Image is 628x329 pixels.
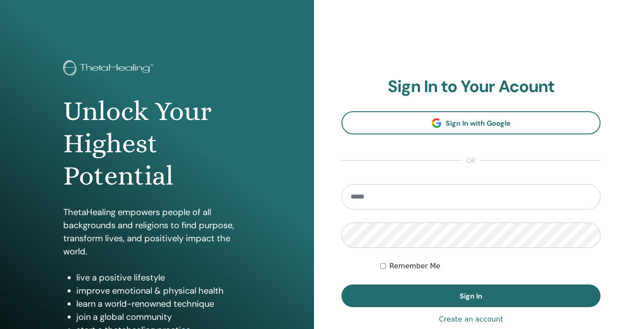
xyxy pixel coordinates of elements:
li: join a global community [76,310,251,323]
label: Remember Me [389,261,440,271]
a: Sign In with Google [341,111,601,134]
li: learn a world-renowned technique [76,297,251,310]
h1: Unlock Your Highest Potential [63,95,251,192]
p: ThetaHealing empowers people of all backgrounds and religions to find purpose, transform lives, a... [63,206,251,258]
li: improve emotional & physical health [76,284,251,297]
button: Sign In [341,284,601,307]
div: Keep me authenticated indefinitely or until I manually logout [380,261,601,271]
span: Sign In [460,291,482,301]
span: or [462,155,480,166]
h2: Sign In to Your Acount [341,77,601,97]
span: Sign In with Google [446,119,511,128]
li: live a positive lifestyle [76,271,251,284]
a: Create an account [439,314,503,325]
